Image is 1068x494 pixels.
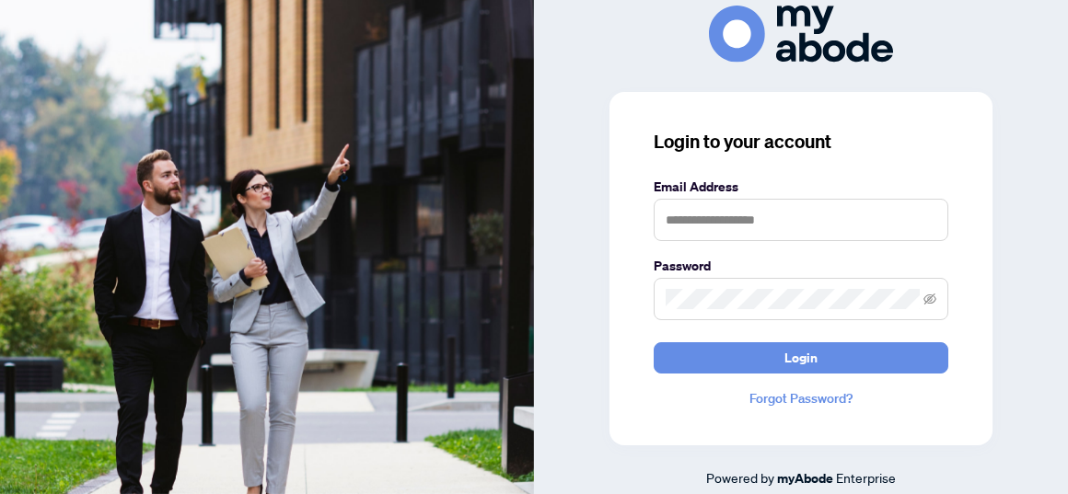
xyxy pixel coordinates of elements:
[706,469,774,486] span: Powered by
[654,177,948,197] label: Email Address
[654,256,948,276] label: Password
[836,469,896,486] span: Enterprise
[654,388,948,408] a: Forgot Password?
[654,342,948,373] button: Login
[777,468,833,488] a: myAbode
[709,6,893,62] img: ma-logo
[784,343,818,373] span: Login
[923,293,936,305] span: eye-invisible
[654,129,948,155] h3: Login to your account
